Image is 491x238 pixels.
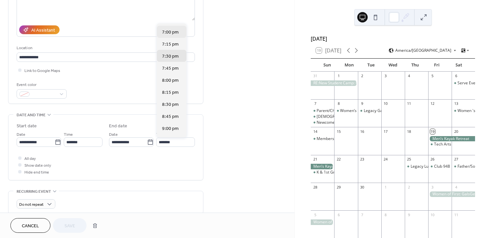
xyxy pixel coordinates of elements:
span: 8:30 pm [162,101,179,108]
div: K & 1st Grade Pizza Party [311,170,334,175]
div: 5 [430,74,435,78]
div: 28 [313,185,318,189]
div: 13 [454,101,458,106]
div: 7 [360,212,365,217]
div: 1 [383,185,388,189]
div: 24 [383,157,388,162]
span: 9:15 pm [162,137,179,144]
div: 3 [383,74,388,78]
div: Women of First: GalsGetaway [428,191,475,197]
div: Legacy Game Time [358,108,381,114]
div: Newcomer’s Lunch [317,120,351,125]
span: All day [24,155,36,162]
div: Tue [360,59,382,72]
div: 15 [336,129,341,134]
div: Wed [382,59,404,72]
div: Women’s BINGO [340,108,370,114]
div: K & 1st Grade Pizza Party [317,170,362,175]
div: 1 [336,74,341,78]
div: Tech Arts Team Open House [434,142,486,147]
div: 6 [454,74,458,78]
span: 7:45 pm [162,65,179,72]
div: Thu [404,59,426,72]
div: Club 948 [428,164,452,169]
span: America/[GEOGRAPHIC_DATA] [395,49,451,52]
div: 10 [383,101,388,106]
span: Date and time [17,112,46,119]
div: Fri [426,59,448,72]
div: 25 [407,157,412,162]
div: 9 [360,101,365,106]
div: Women 's Bible Journaling Workshop [452,108,475,114]
div: 27 [454,157,458,162]
div: Parent/Child Dedication [317,108,360,114]
div: Newcomer’s Lunch [311,120,334,125]
div: Tech Arts Team Open House [428,142,452,147]
div: 12 [430,101,435,106]
div: 16 [360,129,365,134]
div: 23 [360,157,365,162]
span: Link to Google Maps [24,67,60,74]
div: Sat [448,59,470,72]
div: 8 [336,101,341,106]
div: Baptism Sunday [311,114,334,119]
div: Mon [338,59,360,72]
div: Legacy Game Time [364,108,399,114]
div: 30 [360,185,365,189]
span: Show date only [24,162,51,169]
div: End date [109,123,127,130]
div: [DATE] [311,35,475,43]
div: 7 [313,101,318,106]
span: Date [109,131,118,138]
span: Time [64,131,73,138]
button: Cancel [10,218,50,233]
div: Club 948 [434,164,450,169]
div: 2 [360,74,365,78]
div: 2 [407,185,412,189]
div: Parent/Child Dedication [311,108,334,114]
div: 5 [313,212,318,217]
div: Women’s BINGO [334,108,358,114]
div: 19 [430,129,435,134]
div: Sun [316,59,338,72]
div: AI Assistant [31,27,55,34]
div: 31 [313,74,318,78]
div: Legacy Lunch [405,164,428,169]
span: 8:00 pm [162,77,179,84]
div: 18 [407,129,412,134]
span: Do not repeat [19,201,44,208]
div: 4 [454,185,458,189]
div: 11 [407,101,412,106]
div: Event color [17,81,65,88]
div: 3 [430,185,435,189]
span: Cancel [22,223,39,230]
div: Legacy Lunch [411,164,435,169]
span: 8:45 pm [162,113,179,120]
div: RE:New Student Camp: Mission Possible [311,80,358,86]
span: Recurring event [17,188,51,195]
div: Men’s Kayak Retreat [428,136,475,142]
div: Women of First: GalsGetaway [311,219,334,225]
span: 7:15 pm [162,41,179,48]
span: 8:15 pm [162,89,179,96]
span: 7:00 pm [162,29,179,36]
div: 9 [407,212,412,217]
div: 8 [383,212,388,217]
div: Membership Workshop [311,136,334,142]
div: Location [17,45,194,51]
div: 11 [454,212,458,217]
span: 7:30 pm [162,53,179,60]
div: 14 [313,129,318,134]
div: Father/Son Pure Adventure [452,164,475,169]
span: Date [17,131,25,138]
span: Time [156,131,165,138]
div: 20 [454,129,458,134]
span: 9:00 pm [162,125,179,132]
div: [DEMOGRAPHIC_DATA] [DATE] [317,114,373,119]
div: 26 [430,157,435,162]
span: Hide end time [24,169,49,176]
button: AI Assistant [19,25,60,34]
div: 17 [383,129,388,134]
div: Membership Workshop [317,136,359,142]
